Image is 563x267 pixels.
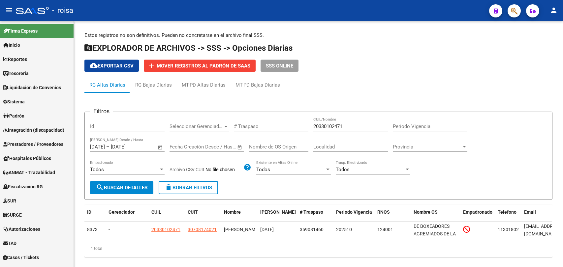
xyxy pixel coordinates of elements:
mat-icon: search [96,183,104,191]
span: Tesorería [3,70,29,77]
span: Todos [336,167,350,173]
button: Borrar Filtros [159,181,218,194]
p: Estos registros no son definitivos. Pueden no concretarse en el archivo final SSS. [84,32,552,39]
span: Exportar CSV [90,63,134,69]
span: Mover registros al PADRÓN de SAAS [157,63,250,69]
span: VARGASMATIASE@administracionargentina.com [524,224,562,236]
span: Gerenciador [109,209,135,215]
span: 20330102471 [151,227,180,232]
span: 30708174021 [188,227,217,232]
iframe: Intercom live chat [541,245,556,260]
span: Todos [90,167,104,173]
mat-icon: menu [5,6,13,14]
div: RG Bajas Diarias [135,81,172,89]
span: Liquidación de Convenios [3,84,61,91]
span: SURGE [3,211,22,219]
span: [PERSON_NAME] [224,227,259,232]
button: Open calendar [157,144,164,151]
input: Fecha inicio [170,144,196,150]
input: Fecha fin [202,144,234,150]
input: Fecha inicio [90,144,105,150]
span: Todos [256,167,270,173]
span: Seleccionar Gerenciador [170,123,223,129]
span: Fiscalización RG [3,183,43,190]
span: ANMAT - Trazabilidad [3,169,55,176]
span: Firma Express [3,27,38,35]
span: Borrar Filtros [165,185,212,191]
span: Inicio [3,41,20,49]
span: 359081460 [300,227,324,232]
span: Email [524,209,536,215]
span: DE BOXEADORES AGREMIADOS DE LA [GEOGRAPHIC_DATA] [414,224,458,244]
button: Exportar CSV [84,60,139,72]
span: TAD [3,240,16,247]
button: Open calendar [236,144,244,151]
input: Archivo CSV CUIL [205,167,243,173]
mat-icon: person [550,6,558,14]
span: RNOS [377,209,390,215]
span: CUIT [188,209,198,215]
span: Hospitales Públicos [3,155,51,162]
datatable-header-cell: CUIT [185,205,221,227]
span: Archivo CSV CUIL [170,167,205,172]
datatable-header-cell: CUIL [149,205,185,227]
button: Mover registros al PADRÓN de SAAS [144,60,256,72]
span: 202510 [336,227,352,232]
datatable-header-cell: Empadronado [460,205,495,227]
span: [PERSON_NAME] [260,209,296,215]
mat-icon: delete [165,183,172,191]
div: 1 total [84,240,552,257]
span: 8373 [87,227,98,232]
span: Nombre OS [414,209,438,215]
span: Integración (discapacidad) [3,126,64,134]
datatable-header-cell: Nombre OS [411,205,460,227]
span: SSS ONLINE [266,63,293,69]
span: Reportes [3,56,27,63]
span: Buscar Detalles [96,185,147,191]
h3: Filtros [90,107,113,116]
span: - roisa [52,3,73,18]
span: SUR [3,197,16,204]
div: MT-PD Bajas Diarias [235,81,280,89]
datatable-header-cell: # Traspaso [297,205,333,227]
span: Nombre [224,209,241,215]
datatable-header-cell: Nombre [221,205,258,227]
span: – [106,144,109,150]
div: [DATE] [260,226,295,233]
span: Padrón [3,112,24,120]
datatable-header-cell: Email [521,205,558,227]
span: ID [87,209,91,215]
datatable-header-cell: Fecha Traspaso [258,205,297,227]
button: SSS ONLINE [261,60,298,72]
div: RG Altas Diarias [89,81,125,89]
mat-icon: add [147,62,155,70]
span: Autorizaciones [3,226,40,233]
datatable-header-cell: ID [84,205,106,227]
span: EXPLORADOR DE ARCHIVOS -> SSS -> Opciones Diarias [84,43,293,53]
input: Fecha fin [111,144,143,150]
span: Casos / Tickets [3,254,39,261]
span: - [109,227,110,232]
span: CUIL [151,209,161,215]
datatable-header-cell: RNOS [375,205,411,227]
datatable-header-cell: Telefono [495,205,521,227]
span: 1130180202 [498,227,524,232]
span: Empadronado [463,209,492,215]
span: 124001 [377,227,393,232]
span: Telefono [498,209,516,215]
span: Sistema [3,98,25,105]
datatable-header-cell: Periodo Vigencia [333,205,375,227]
span: # Traspaso [300,209,323,215]
span: Prestadores / Proveedores [3,141,63,148]
button: Buscar Detalles [90,181,153,194]
span: Periodo Vigencia [336,209,372,215]
span: Provincia [393,144,461,150]
mat-icon: cloud_download [90,62,98,69]
mat-icon: help [243,163,251,171]
datatable-header-cell: Gerenciador [106,205,149,227]
div: MT-PD Altas Diarias [182,81,226,89]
